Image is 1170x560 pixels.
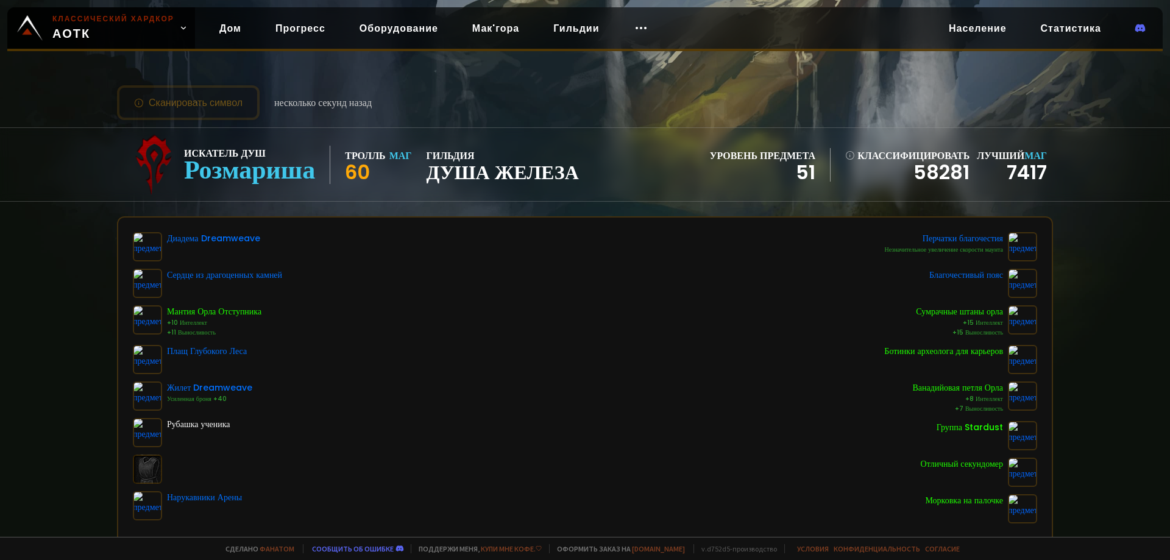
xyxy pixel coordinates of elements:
font: +15 Интеллект [963,318,1003,327]
font: Ванадийовая петля Орла [913,381,1003,394]
a: Статистика [1031,16,1111,41]
font: v. [701,544,707,553]
font: Сумрачные штаны орла [916,305,1003,317]
a: 7417 [1007,158,1047,186]
img: предмет-12055 [1008,421,1037,450]
font: Морковка на палочке [926,494,1003,506]
font: Диадема Dreamweave [167,232,260,244]
font: Маг [1024,149,1047,163]
img: предмет-17707 [133,269,162,298]
font: Мантия Орла Отступника [167,305,261,317]
img: предмет-9941 [133,305,162,335]
button: Сканировать символ [117,85,260,120]
font: Прогресс [275,21,325,35]
font: Искатель душ [184,146,266,160]
a: Гильдии [544,16,609,41]
font: АОТК [52,25,90,42]
font: Оформить заказ на [557,544,631,553]
font: Отличный секундомер [921,458,1003,470]
img: предмет-11989 [1008,381,1037,411]
font: Лучший [977,149,1024,163]
font: Незначительное увеличение скорости маунта [885,245,1004,254]
font: Ботинки археолога для карьеров [884,345,1003,357]
font: d752d5 [707,544,730,553]
font: классифицировать [857,149,970,163]
font: Жилет Dreamweave [167,381,252,394]
font: +8 Интеллект [965,394,1003,403]
font: +7 Выносливость [955,404,1003,413]
font: +15 Выносливость [952,328,1003,337]
img: предмет-16692 [1008,232,1037,261]
font: Мак'гора [472,21,519,35]
font: Розмариша [184,152,315,188]
font: - [730,544,732,553]
a: Условия [797,544,829,553]
font: Тролль [345,149,385,163]
font: Статистика [1041,21,1101,35]
font: несколько секунд назад [274,96,372,110]
font: Оборудование [360,21,438,35]
a: [DOMAIN_NAME] [632,544,685,553]
font: Маг [389,149,412,163]
a: Мак'гора [463,16,529,41]
a: Прогресс [266,16,335,41]
font: Плащ Глубокого Леса [167,345,247,357]
font: Нарукавники Арены [167,491,242,503]
a: Классический хардкорАОТК [7,7,195,49]
font: гильдия [427,149,475,163]
a: Население [939,16,1016,41]
font: Рубашка ученика [167,418,230,430]
img: предмет-2820 [1008,458,1037,487]
img: предмет-18709 [133,491,162,520]
img: предмет-11908 [1008,345,1037,374]
a: фанатом [260,544,294,553]
font: Население [949,21,1007,35]
font: Благочестивый пояс [929,269,1003,281]
font: производство [732,544,777,553]
a: Оборудование [350,16,448,41]
a: Сообщить об ошибке [312,544,394,553]
font: Сделано [225,544,258,553]
img: предмет-10064 [1008,305,1037,335]
font: Классический хардкор [52,13,174,24]
font: +11 Выносливость [167,328,216,337]
img: предмет-10021 [133,381,162,411]
font: уровень предмета [710,149,815,163]
a: 58281 [845,163,970,182]
font: Сердце из драгоценных камней [167,269,282,281]
font: +10 Интеллект [167,318,207,327]
img: предмет-16696 [1008,269,1037,298]
font: 51 [796,158,815,186]
font: Усиленная броня +40 [167,394,227,403]
font: Сканировать символ [149,96,243,110]
img: предмет-10041 [133,232,162,261]
font: Группа Stardust [937,421,1003,433]
font: Поддержи меня, [419,544,480,553]
font: Душа железа [427,158,579,186]
a: Дом [210,16,251,41]
img: предмет-6096 [133,418,162,447]
font: Гильдии [553,21,599,35]
img: предмет-19121 [133,345,162,374]
font: Дом [219,21,241,35]
a: купи мне кофе. [481,544,542,553]
img: предмет-11122 [1008,494,1037,523]
font: Перчатки благочестия [923,232,1003,244]
a: Конфиденциальность [834,544,920,553]
font: купи мне кофе. [481,544,536,553]
a: Согласие [925,544,960,553]
font: 60 [345,158,370,186]
font: 58281 [913,158,970,186]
